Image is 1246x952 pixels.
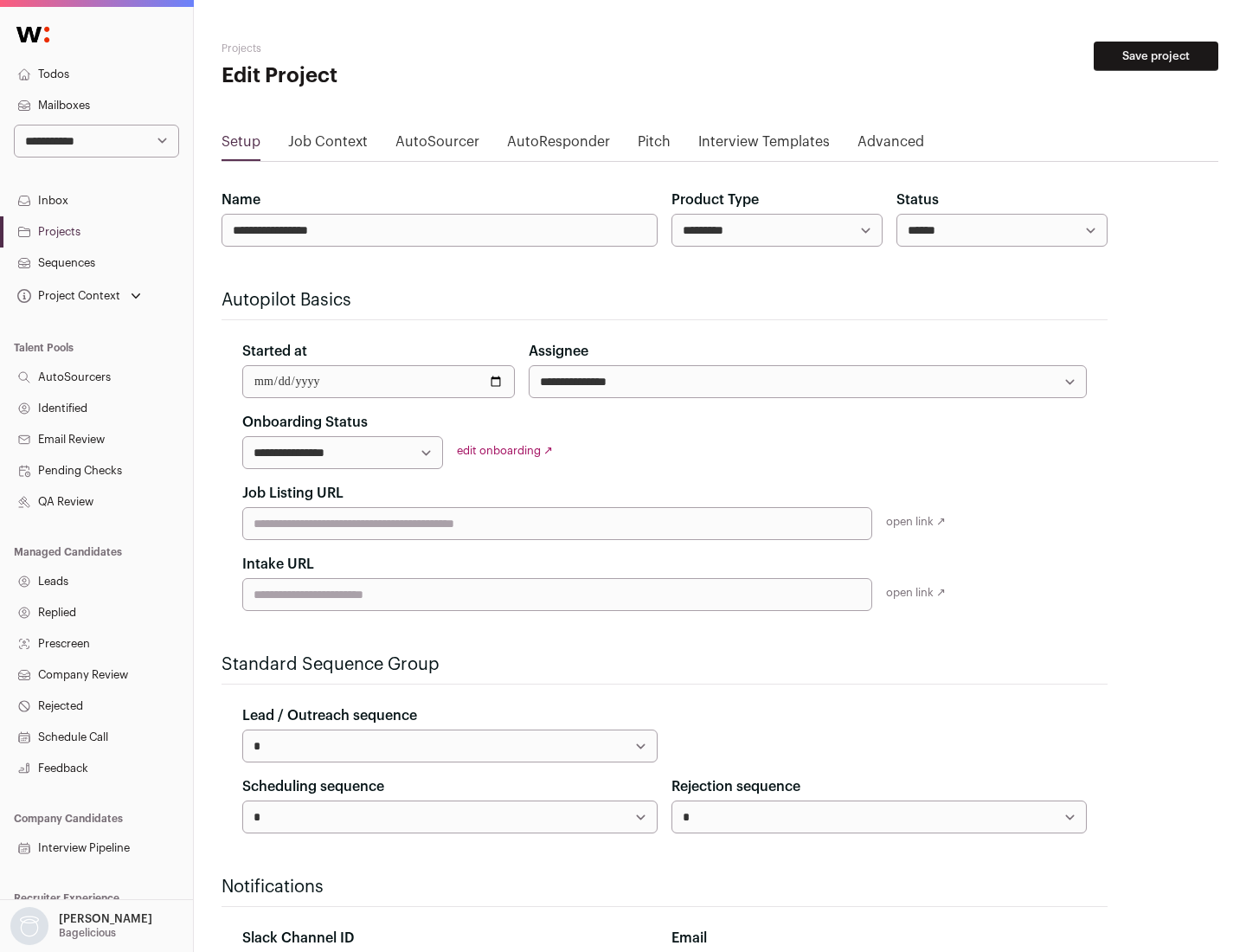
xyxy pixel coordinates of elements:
[507,132,610,159] a: AutoResponder
[242,928,354,949] label: Slack Channel ID
[671,190,759,210] label: Product Type
[7,907,156,945] button: Open dropdown
[10,907,48,945] img: nopic.png
[242,412,368,433] label: Onboarding Status
[222,190,260,210] label: Name
[14,289,120,303] div: Project Context
[1094,42,1218,71] button: Save project
[529,341,588,362] label: Assignee
[222,42,554,55] h2: Projects
[222,132,260,159] a: Setup
[14,284,145,308] button: Open dropdown
[638,132,671,159] a: Pitch
[222,875,1108,899] h2: Notifications
[222,62,554,90] h1: Edit Project
[242,483,344,504] label: Job Listing URL
[59,912,152,926] p: [PERSON_NAME]
[222,653,1108,677] h2: Standard Sequence Group
[242,705,417,726] label: Lead / Outreach sequence
[59,926,116,940] p: Bagelicious
[222,288,1108,312] h2: Autopilot Basics
[7,17,59,52] img: Wellfound
[671,776,800,797] label: Rejection sequence
[857,132,924,159] a: Advanced
[395,132,479,159] a: AutoSourcer
[242,554,314,575] label: Intake URL
[671,928,1087,949] div: Email
[457,445,553,456] a: edit onboarding ↗
[242,776,384,797] label: Scheduling sequence
[242,341,307,362] label: Started at
[896,190,939,210] label: Status
[288,132,368,159] a: Job Context
[698,132,830,159] a: Interview Templates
